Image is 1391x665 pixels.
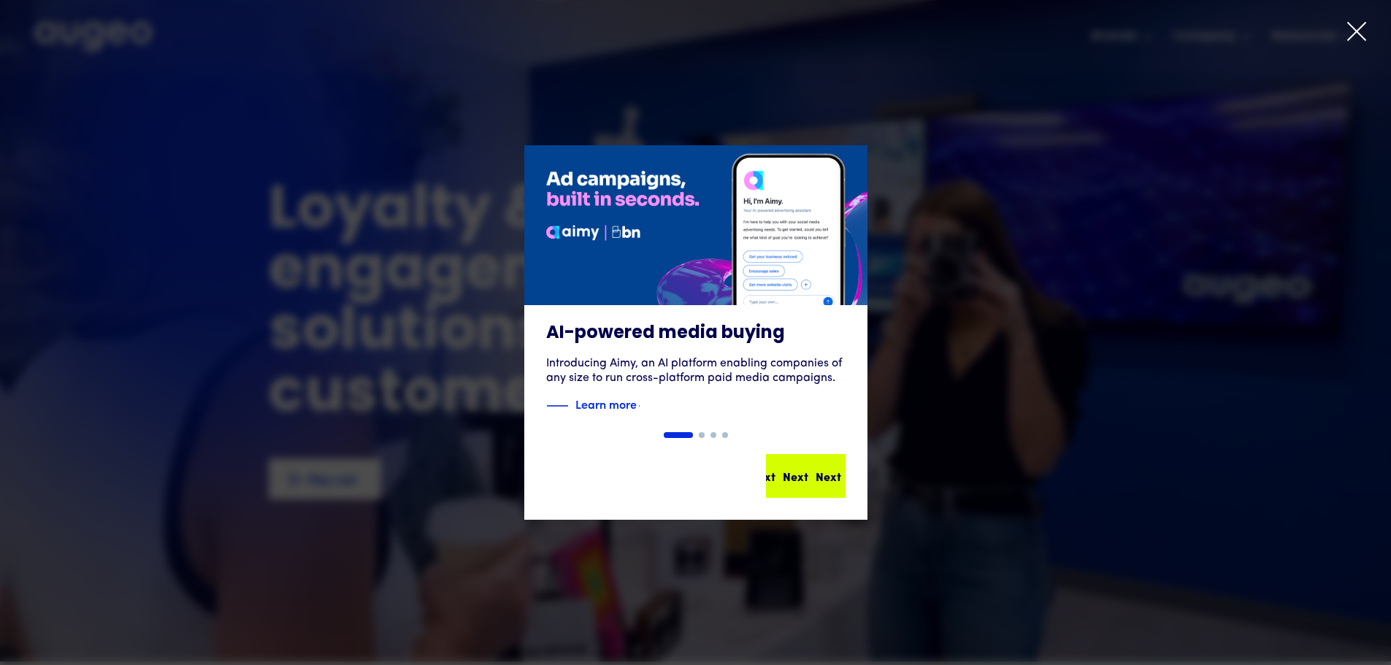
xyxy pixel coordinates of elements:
div: Next [773,467,798,485]
div: Show slide 1 of 4 [664,432,693,438]
div: Introducing Aimy, an AI platform enabling companies of any size to run cross-platform paid media ... [546,356,846,385]
a: AI-powered media buyingIntroducing Aimy, an AI platform enabling companies of any size to run cro... [524,145,867,432]
div: Next [838,467,864,485]
strong: Learn more [575,396,637,412]
div: Show slide 4 of 4 [722,432,728,438]
img: Blue decorative line [546,397,568,415]
div: Next [805,467,831,485]
div: Show slide 2 of 4 [699,432,705,438]
div: Show slide 3 of 4 [710,432,716,438]
img: Blue text arrow [638,397,660,415]
a: NextNextNext [766,454,846,498]
h3: AI-powered media buying [546,323,846,345]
